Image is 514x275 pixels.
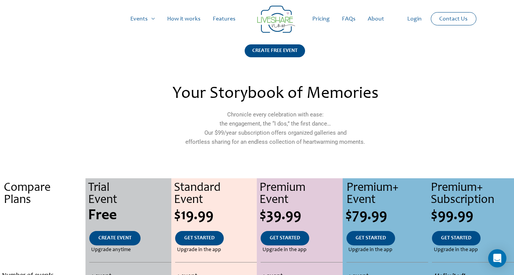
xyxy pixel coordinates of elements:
[161,7,207,31] a: How it works
[261,231,309,245] a: GET STARTED
[346,231,395,245] a: GET STARTED
[434,245,478,255] span: Upgrade in the app
[356,236,386,241] span: GET STARTED
[348,245,392,255] span: Upgrade in the app
[433,13,474,25] a: Contact Us
[345,208,428,223] div: $79.99
[431,208,514,223] div: $99.99
[346,182,428,206] div: Premium+ Event
[89,231,141,245] a: CREATE EVENT
[259,208,342,223] div: $39.99
[174,182,257,206] div: Standard Event
[88,208,171,223] div: Free
[175,231,224,245] a: GET STARTED
[336,7,362,31] a: FAQs
[263,245,307,255] span: Upgrade in the app
[174,208,257,223] div: $19.99
[207,7,242,31] a: Features
[441,236,471,241] span: GET STARTED
[177,245,221,255] span: Upgrade in the app
[488,249,506,267] div: Open Intercom Messenger
[111,86,440,102] h2: Your Storybook of Memories
[111,110,440,146] p: Chronicle every celebration with ease: the engagement, the “I dos,” the first dance… Our $99/year...
[4,182,85,206] div: Compare Plans
[245,44,305,57] div: CREATE FREE EVENT
[306,7,336,31] a: Pricing
[33,231,53,245] a: .
[41,208,45,223] span: .
[257,6,295,33] img: LiveShare logo - Capture & Share Event Memories
[401,7,428,31] a: Login
[362,7,390,31] a: About
[184,236,215,241] span: GET STARTED
[98,236,131,241] span: CREATE EVENT
[432,231,481,245] a: GET STARTED
[270,236,300,241] span: GET STARTED
[91,245,131,255] span: Upgrade anytime
[245,44,305,67] a: CREATE FREE EVENT
[431,182,514,206] div: Premium+ Subscription
[259,182,342,206] div: Premium Event
[42,247,44,253] span: .
[88,182,171,206] div: Trial Event
[42,236,44,241] span: .
[13,7,501,31] nav: Site Navigation
[124,7,161,31] a: Events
